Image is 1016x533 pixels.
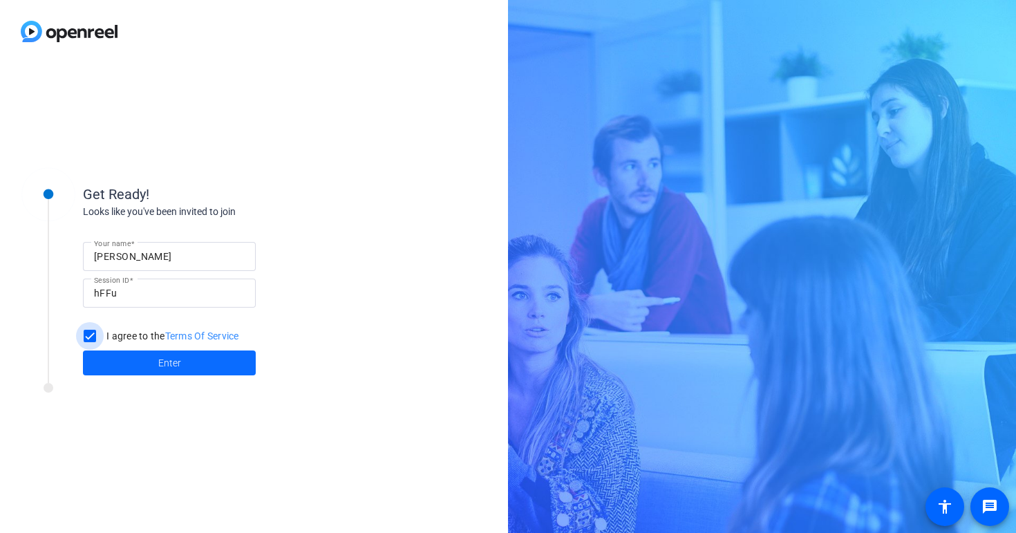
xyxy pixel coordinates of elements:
[937,498,953,515] mat-icon: accessibility
[104,329,239,343] label: I agree to the
[83,350,256,375] button: Enter
[981,498,998,515] mat-icon: message
[94,276,129,284] mat-label: Session ID
[94,239,131,247] mat-label: Your name
[165,330,239,342] a: Terms Of Service
[158,356,181,371] span: Enter
[83,205,359,219] div: Looks like you've been invited to join
[83,184,359,205] div: Get Ready!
